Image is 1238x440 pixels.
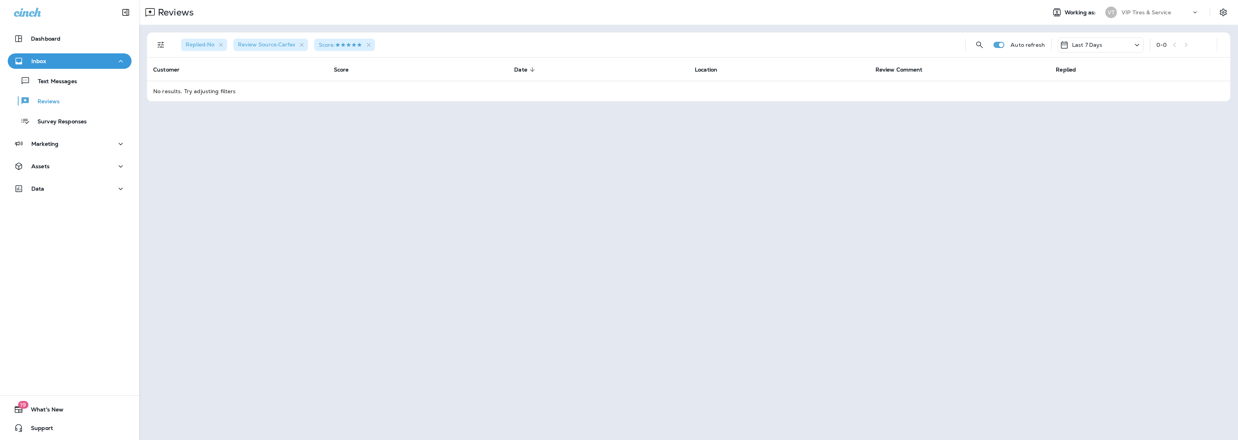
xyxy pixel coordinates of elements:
span: Score : [319,41,362,48]
span: 19 [18,401,28,409]
button: Filters [153,37,169,53]
div: Replied:No [181,39,227,51]
p: VIP Tires & Service [1122,9,1171,15]
span: Review Source : Carfax [238,41,295,48]
button: Settings [1216,5,1230,19]
span: Review Comment [875,67,923,73]
button: Reviews [8,93,132,109]
button: Assets [8,159,132,174]
span: Review Comment [875,66,933,73]
span: Location [695,67,717,73]
p: Reviews [155,7,194,18]
span: Customer [153,66,190,73]
button: Data [8,181,132,196]
span: Replied : No [186,41,214,48]
div: Review Source:Carfax [233,39,308,51]
div: 0 - 0 [1156,42,1167,48]
span: Support [23,425,53,434]
button: Survey Responses [8,113,132,129]
p: Last 7 Days [1072,42,1103,48]
p: Dashboard [31,36,60,42]
p: Inbox [31,58,46,64]
span: What's New [23,406,63,416]
p: Survey Responses [30,118,87,126]
p: Data [31,186,44,192]
div: VT [1105,7,1117,18]
p: Assets [31,163,50,169]
td: No results. Try adjusting filters [147,81,1230,101]
p: Auto refresh [1011,42,1045,48]
button: Dashboard [8,31,132,46]
span: Date [514,66,537,73]
span: Location [695,66,727,73]
p: Reviews [30,98,60,106]
button: 19What's New [8,402,132,417]
span: Working as: [1065,9,1098,16]
p: Marketing [31,141,58,147]
span: Score [334,66,359,73]
button: Support [8,420,132,436]
span: Customer [153,67,180,73]
button: Inbox [8,53,132,69]
button: Collapse Sidebar [115,5,137,20]
div: Score:5 Stars [314,39,375,51]
span: Replied [1056,67,1076,73]
span: Date [514,67,527,73]
button: Text Messages [8,73,132,89]
button: Search Reviews [972,37,987,53]
p: Text Messages [30,78,77,85]
span: Replied [1056,66,1086,73]
button: Marketing [8,136,132,152]
span: Score [334,67,349,73]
